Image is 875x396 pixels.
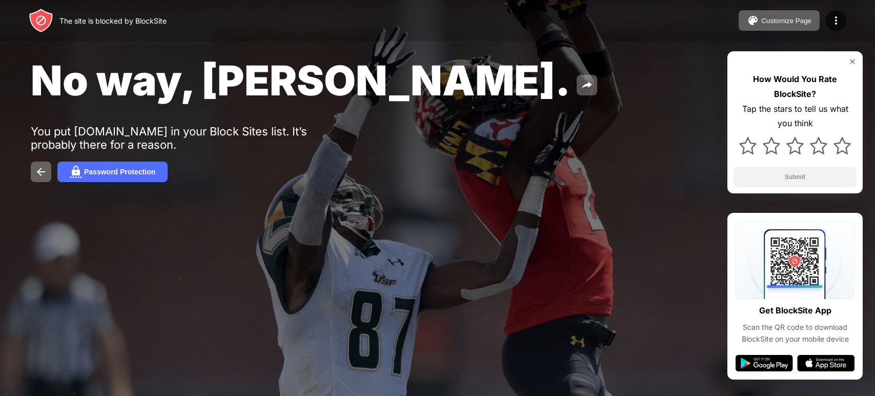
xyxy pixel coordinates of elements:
[763,137,780,154] img: star.svg
[736,322,854,345] div: Scan the QR code to download BlockSite on your mobile device
[31,55,571,105] span: No way, [PERSON_NAME].
[70,166,82,178] img: password.svg
[736,355,793,371] img: google-play.svg
[581,79,593,91] img: share.svg
[31,267,273,384] iframe: Banner
[734,102,857,131] div: Tap the stars to tell us what you think
[734,167,857,187] button: Submit
[59,16,167,25] div: The site is blocked by BlockSite
[747,14,759,27] img: pallet.svg
[734,72,857,102] div: How Would You Rate BlockSite?
[35,166,47,178] img: back.svg
[31,125,348,151] div: You put [DOMAIN_NAME] in your Block Sites list. It’s probably there for a reason.
[57,162,168,182] button: Password Protection
[739,10,820,31] button: Customize Page
[761,17,811,25] div: Customize Page
[739,137,757,154] img: star.svg
[848,57,857,66] img: rate-us-close.svg
[29,8,53,33] img: header-logo.svg
[797,355,854,371] img: app-store.svg
[833,137,851,154] img: star.svg
[84,168,155,176] div: Password Protection
[810,137,827,154] img: star.svg
[759,303,831,318] div: Get BlockSite App
[830,14,842,27] img: menu-icon.svg
[786,137,804,154] img: star.svg
[736,221,854,299] img: qrcode.svg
